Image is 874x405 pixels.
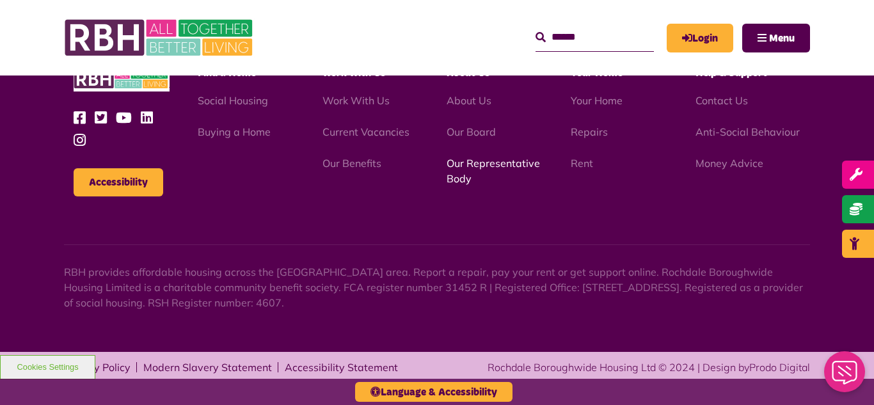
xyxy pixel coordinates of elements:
div: Rochdale Boroughwide Housing Ltd © 2024 | Design by [488,360,810,375]
img: RBH [64,13,256,63]
a: Buying a Home [198,125,271,138]
a: Rent [571,157,593,170]
button: Navigation [742,24,810,52]
a: Work With Us [322,94,390,107]
a: Our Board [447,125,496,138]
a: Accessibility Statement [285,362,398,372]
a: Privacy Policy [64,362,131,372]
a: Our Representative Body [447,157,540,185]
button: Language & Accessibility [355,382,512,402]
p: RBH provides affordable housing across the [GEOGRAPHIC_DATA] area. Report a repair, pay your rent... [64,264,810,310]
button: Accessibility [74,168,163,196]
a: Modern Slavery Statement - open in a new tab [143,362,272,372]
input: Search [536,24,654,51]
a: Social Housing - open in a new tab [198,94,268,107]
a: Prodo Digital - open in a new tab [749,361,810,374]
a: About Us [447,94,491,107]
a: Money Advice [695,157,763,170]
a: Repairs [571,125,608,138]
a: Contact Us [695,94,748,107]
img: RBH [74,67,170,91]
a: Your Home [571,94,623,107]
a: Our Benefits [322,157,381,170]
iframe: Netcall Web Assistant for live chat [816,347,874,405]
a: Current Vacancies [322,125,409,138]
a: MyRBH [667,24,733,52]
a: Anti-Social Behaviour [695,125,800,138]
span: Menu [769,33,795,44]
